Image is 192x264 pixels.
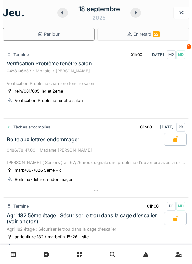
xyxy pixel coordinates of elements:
div: [DATE] [135,121,185,133]
div: 18 septembre [78,4,120,14]
div: Par jour [38,31,60,37]
div: Terminé [13,203,29,209]
div: Agri 182 5ème étage : Sécuriser le trou dans la cage d'escalier [15,243,136,250]
span: 22 [153,31,160,37]
div: [DATE] [125,49,185,61]
div: 0486/78,47,00 - Madame [PERSON_NAME] [PERSON_NAME] ( Seniors ) au 67/26 nous signale une problème... [7,147,185,166]
div: PB [176,123,185,132]
div: Vérification Problème fenêtre salon [15,97,83,103]
div: 01h00 [131,52,142,58]
span: En retard [133,32,160,37]
h1: jeu. [3,7,25,19]
div: Tâches accomplies [13,124,50,130]
div: 2025 [92,14,106,21]
div: PB [167,202,176,211]
div: Boite aux lettres endommager [15,177,73,183]
div: MD [176,50,185,59]
div: MD [176,202,185,211]
div: Agri 182 étage : Sécuriser le trou dans la cage d'escalier [7,226,185,232]
div: 0488106683 - Monsieur [PERSON_NAME] Vérification Problème charnière fenêtre salon [7,68,185,87]
div: Terminé [13,52,29,58]
div: 1 [187,44,191,49]
div: Boite aux lettres endommager [7,136,79,143]
div: marb/067/026 5ème - d [15,167,62,173]
div: agriculture 182 / marbotin 18-26 - site [15,234,89,240]
div: Agri 182 5ème étage : Sécuriser le trou dans la cage d'escalier (voir photos) [7,212,163,225]
div: Vérification Problème fenêtre salon [7,61,92,67]
div: rein/001/005 1er et 2ème [15,88,63,94]
div: MD [167,50,176,59]
div: 01h00 [140,124,152,130]
div: 01h00 [147,203,159,209]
